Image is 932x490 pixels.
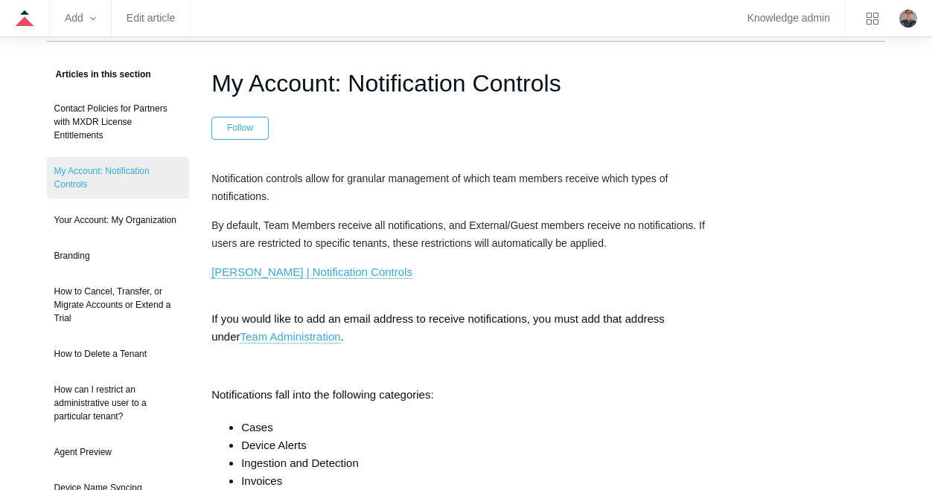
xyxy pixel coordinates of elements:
a: My Account: Notification Controls [47,157,190,199]
img: user avatar [899,10,917,28]
a: Your Account: My Organization [47,206,190,234]
a: Agent Preview [47,438,190,466]
span: Articles in this section [47,69,151,80]
li: Device Alerts [241,436,721,454]
span: Notification controls allow for granular management of which team members receive which types of ... [211,173,668,202]
a: Team Administration [240,330,341,344]
li: Cases [241,419,721,436]
a: How can I restrict an administrative user to a particular tenant? [47,375,190,431]
zd-hc-trigger: Click your profile icon to open the profile menu [899,10,917,28]
li: Invoices [241,472,721,490]
a: Knowledge admin [747,14,830,22]
a: Edit article [127,14,175,22]
a: How to Cancel, Transfer, or Migrate Accounts or Extend a Trial [47,277,190,332]
h1: My Account: Notification Controls [211,65,721,101]
a: Contact Policies for Partners with MXDR License Entitlements [47,94,190,149]
a: [PERSON_NAME] | Notification Controls [211,265,412,279]
p: If you would like to add an email address to receive notifications, you must add that address und... [211,292,721,346]
p: Notifications fall into the following categories: [211,386,721,404]
zd-hc-trigger: Add [65,14,96,22]
li: Ingestion and Detection [241,454,721,472]
a: How to Delete a Tenant [47,340,190,368]
span: By default, Team Members receive all notifications, and External/Guest members receive no notific... [211,219,705,249]
button: Follow Article [211,117,269,139]
a: Branding [47,242,190,270]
